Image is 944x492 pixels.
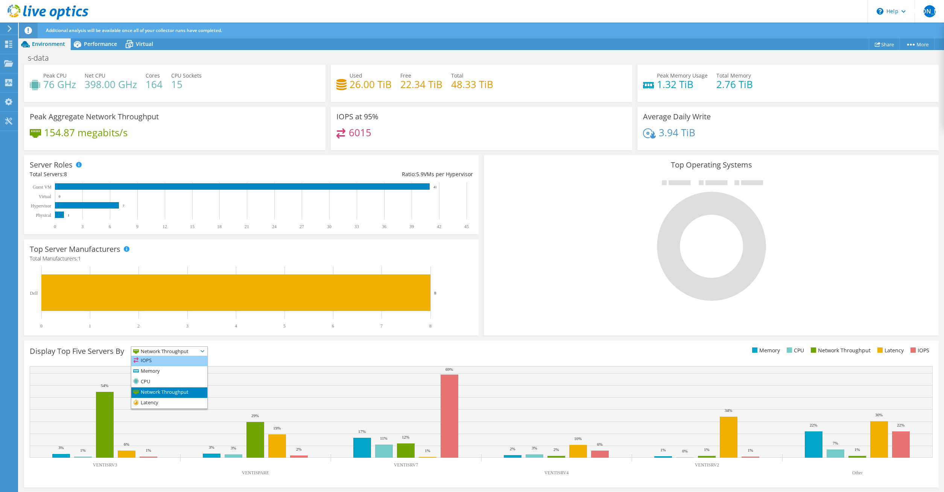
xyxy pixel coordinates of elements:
h3: Top Server Manufacturers [30,245,120,253]
text: 1% [80,448,86,452]
text: 17% [358,429,366,434]
li: Memory [750,346,780,355]
text: VENTISRV2 [695,462,719,468]
text: 6% [124,442,129,446]
div: Ratio: VMs per Hypervisor [251,170,473,178]
li: IOPS [909,346,929,355]
text: Other [852,470,862,475]
span: Performance [84,40,117,47]
text: 22% [810,423,817,427]
text: 1 [89,323,91,329]
text: 3 [81,224,84,229]
text: Hypervisor [31,203,51,209]
h3: Server Roles [30,161,73,169]
li: Latency [876,346,904,355]
text: 0 [40,323,43,329]
text: 39 [409,224,414,229]
li: CPU [785,346,804,355]
text: 1% [748,448,753,452]
h4: 76 GHz [43,80,76,88]
h4: 398.00 GHz [85,80,137,88]
text: Guest VM [33,184,52,190]
text: 9 [136,224,138,229]
h4: 15 [171,80,202,88]
text: 1 [68,213,70,217]
span: Additional analysis will be available once all of your collector runs have completed. [46,27,222,34]
li: CPU [131,377,207,387]
h4: 22.34 TiB [400,80,442,88]
text: 19% [273,426,281,430]
span: Virtual [136,40,153,47]
span: 1 [78,255,81,262]
h3: Top Operating Systems [489,161,933,169]
text: 0% [682,449,688,453]
text: 8 [429,323,432,329]
text: 41 [433,185,437,189]
text: 29% [251,413,259,418]
text: Physical [36,213,51,218]
h4: 1.32 TiB [657,80,708,88]
svg: \n [877,8,883,15]
text: 36 [382,224,386,229]
h4: 3.94 TiB [659,128,695,137]
h1: s-data [24,54,61,62]
h4: 26.00 TiB [350,80,392,88]
h3: Average Daily Write [643,113,711,121]
text: 2% [510,446,515,451]
text: Virtual [39,194,52,199]
text: 7 [123,204,125,208]
a: Share [869,38,900,50]
text: 2 [137,323,140,329]
text: 12% [402,435,409,439]
span: 8 [64,171,67,178]
li: Network Throughput [809,346,871,355]
text: 18 [217,224,222,229]
li: IOPS [131,356,207,366]
text: VENTISPARE [242,470,269,475]
text: 10% [574,436,582,441]
text: 69% [445,367,453,372]
span: CPU Sockets [171,72,202,79]
text: 3% [58,445,64,450]
text: 34% [725,408,732,413]
div: Total Servers: [30,170,251,178]
span: Environment [32,40,65,47]
text: 1% [660,448,666,452]
text: 12 [163,224,167,229]
text: 27 [299,224,304,229]
text: 30 [327,224,331,229]
text: 33 [354,224,359,229]
text: 7 [380,323,383,329]
text: 24 [272,224,277,229]
h4: 154.87 megabits/s [44,128,128,137]
li: Network Throughput [131,387,207,398]
text: 2% [296,447,302,451]
text: 6 [332,323,334,329]
text: 22% [897,423,904,427]
text: 1% [854,447,860,452]
text: 11% [380,436,388,440]
h3: IOPS at 95% [336,113,379,121]
text: 1% [704,447,710,452]
text: 7% [833,441,838,445]
text: 2% [553,447,559,452]
h4: 48.33 TiB [451,80,493,88]
text: 45 [464,224,469,229]
h3: Peak Aggregate Network Throughput [30,113,159,121]
span: Peak Memory Usage [657,72,708,79]
text: 1% [425,448,430,453]
text: 6 [109,224,111,229]
text: 15 [190,224,195,229]
a: More [900,38,935,50]
text: 4 [235,323,237,329]
text: 3% [231,446,236,450]
h4: 164 [146,80,163,88]
h4: Total Manufacturers: [30,254,473,263]
text: 1% [146,448,151,452]
text: VENTISRV4 [544,470,569,475]
li: Memory [131,366,207,377]
h4: 2.76 TiB [716,80,753,88]
span: Cores [146,72,160,79]
span: Used [350,72,362,79]
li: Latency [131,398,207,408]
